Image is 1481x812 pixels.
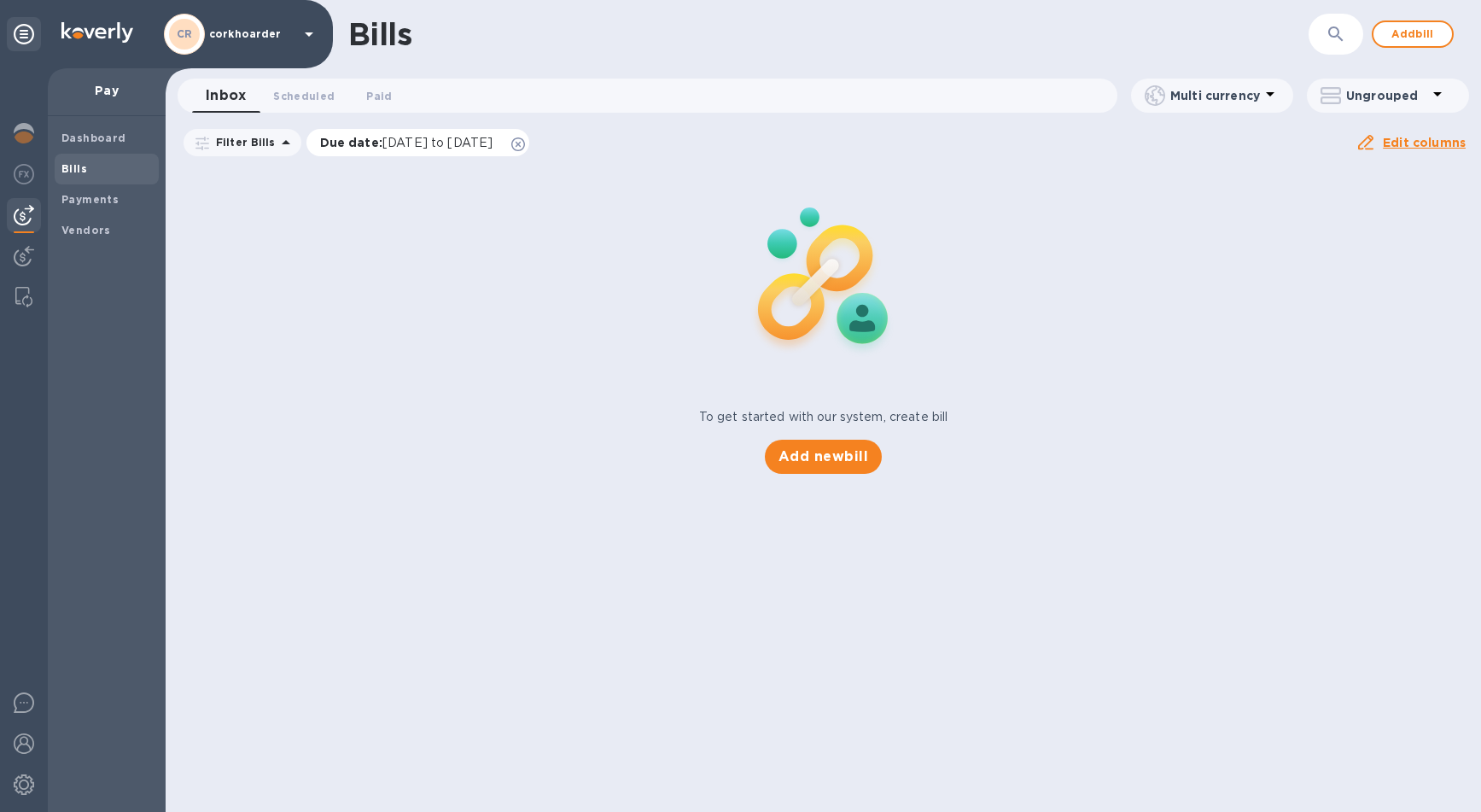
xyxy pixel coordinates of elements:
button: Add newbill [765,440,882,474]
p: Filter Bills [209,135,276,149]
button: Addbill [1372,20,1454,48]
span: Scheduled [273,87,335,105]
h1: Bills [348,16,411,52]
b: Vendors [61,224,111,237]
span: Inbox [206,84,246,108]
span: Add bill [1387,24,1438,44]
p: Multi currency [1170,87,1260,104]
u: Edit columns [1383,136,1466,149]
div: Unpin categories [7,17,41,51]
img: Foreign exchange [14,164,34,184]
p: Pay [61,82,152,99]
span: Add new bill [778,447,868,467]
span: [DATE] to [DATE] [382,136,493,149]
p: To get started with our system, create bill [699,408,948,426]
p: Due date : [320,134,502,151]
b: Bills [61,162,87,175]
b: CR [177,27,193,40]
p: corkhoarder [209,28,294,40]
div: Due date:[DATE] to [DATE] [306,129,530,156]
img: Logo [61,22,133,43]
b: Payments [61,193,119,206]
p: Ungrouped [1346,87,1427,104]
b: Dashboard [61,131,126,144]
span: Paid [366,87,392,105]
